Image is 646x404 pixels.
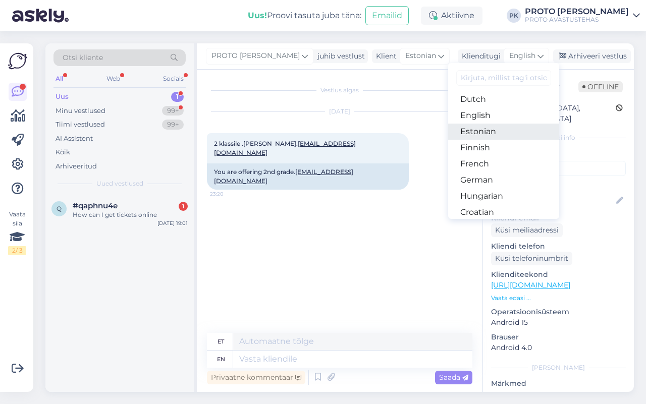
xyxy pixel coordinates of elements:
a: [URL][DOMAIN_NAME] [491,280,570,290]
span: English [509,50,535,62]
div: juhib vestlust [313,51,365,62]
div: Arhiveeri vestlus [553,49,631,63]
a: Hungarian [448,188,559,204]
div: et [218,333,224,350]
div: [PERSON_NAME] [491,363,626,372]
div: Klient [372,51,397,62]
div: Aktiivne [421,7,482,25]
p: Märkmed [491,378,626,389]
div: Proovi tasuta juba täna: [248,10,361,22]
div: Tiimi vestlused [56,120,105,130]
img: Askly Logo [8,51,27,71]
a: French [448,156,559,172]
div: Arhiveeritud [56,161,97,171]
a: PROTO [PERSON_NAME]PROTO AVASTUSTEHAS [525,8,640,24]
div: Socials [161,72,186,85]
span: #qaphnu4e [73,201,118,210]
a: German [448,172,559,188]
div: You are offering 2nd grade. [207,163,409,190]
div: Minu vestlused [56,106,105,116]
div: How can I get tickets online [73,210,188,219]
div: All [53,72,65,85]
div: [DATE] [207,107,472,116]
div: Küsi meiliaadressi [491,223,563,237]
a: Estonian [448,124,559,140]
div: Privaatne kommentaar [207,371,305,384]
input: Kirjuta, millist tag'i otsid [456,70,551,86]
div: Vaata siia [8,210,26,255]
div: Kõik [56,147,70,157]
span: Estonian [405,50,436,62]
b: Uus! [248,11,267,20]
span: q [57,205,62,212]
span: Saada [439,373,468,382]
div: 99+ [162,120,184,130]
div: PROTO [PERSON_NAME] [525,8,629,16]
div: PK [507,9,521,23]
div: 1 [179,202,188,211]
div: Küsi telefoninumbrit [491,252,572,265]
p: Android 4.0 [491,342,626,353]
a: Finnish [448,140,559,156]
p: Kliendi email [491,213,626,223]
div: 99+ [162,106,184,116]
a: English [448,107,559,124]
div: Web [104,72,122,85]
span: Otsi kliente [63,52,103,63]
span: Offline [578,81,623,92]
p: Brauser [491,332,626,342]
p: Kliendi telefon [491,241,626,252]
span: PROTO [PERSON_NAME] [211,50,300,62]
p: Operatsioonisüsteem [491,307,626,317]
p: Vaata edasi ... [491,294,626,303]
div: en [217,351,225,368]
button: Emailid [365,6,409,25]
div: Uus [56,92,69,102]
div: Vestlus algas [207,86,472,95]
div: PROTO AVASTUSTEHAS [525,16,629,24]
span: Uued vestlused [96,179,143,188]
div: Klienditugi [458,51,501,62]
div: 2 / 3 [8,246,26,255]
span: 23:20 [210,190,248,198]
div: AI Assistent [56,134,93,144]
div: 1 [171,92,184,102]
p: Klienditeekond [491,269,626,280]
div: [DATE] 19:01 [157,219,188,227]
a: Croatian [448,204,559,220]
span: 2 klassile .[PERSON_NAME]. [214,140,356,156]
p: Android 15 [491,317,626,328]
a: Dutch [448,91,559,107]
